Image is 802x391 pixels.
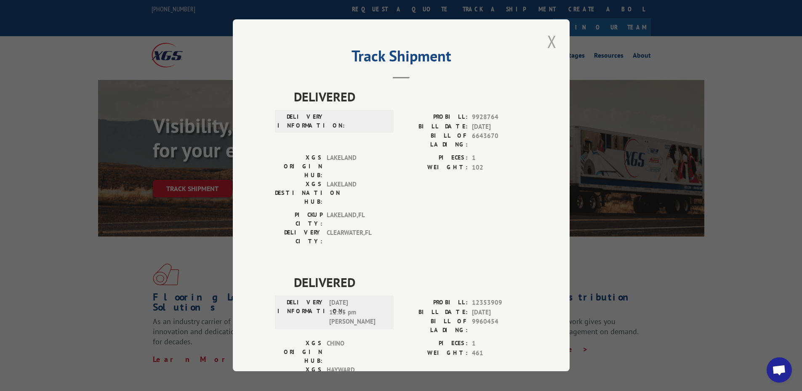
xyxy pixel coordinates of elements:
span: 461 [472,348,528,358]
span: 102 [472,163,528,173]
a: Open chat [767,357,792,383]
span: CLEARWATER , FL [327,229,384,246]
span: LAKELAND [327,154,384,180]
label: XGS ORIGIN HUB: [275,339,322,366]
label: PICKUP CITY: [275,211,322,229]
span: 9928764 [472,113,528,122]
label: BILL DATE: [401,122,468,132]
label: WEIGHT: [401,348,468,358]
span: [DATE] 12:05 pm [PERSON_NAME] [329,298,386,327]
span: DELIVERED [294,273,528,292]
label: DELIVERY INFORMATION: [277,113,325,130]
span: 12353909 [472,298,528,308]
label: PIECES: [401,154,468,163]
span: 9960454 [472,317,528,335]
label: WEIGHT: [401,163,468,173]
label: DELIVERY INFORMATION: [277,298,325,327]
span: LAKELAND , FL [327,211,384,229]
label: PROBILL: [401,113,468,122]
span: [DATE] [472,308,528,317]
label: BILL OF LADING: [401,132,468,149]
button: Close modal [545,30,559,53]
span: DELIVERED [294,88,528,106]
label: XGS ORIGIN HUB: [275,154,322,180]
span: [DATE] [472,122,528,132]
label: XGS DESTINATION HUB: [275,180,322,207]
span: CHINO [327,339,384,366]
span: 1 [472,339,528,349]
span: LAKELAND [327,180,384,207]
span: 1 [472,154,528,163]
label: PROBILL: [401,298,468,308]
label: DELIVERY CITY: [275,229,322,246]
label: PIECES: [401,339,468,349]
label: BILL OF LADING: [401,317,468,335]
h2: Track Shipment [275,50,528,66]
span: 6643670 [472,132,528,149]
label: BILL DATE: [401,308,468,317]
